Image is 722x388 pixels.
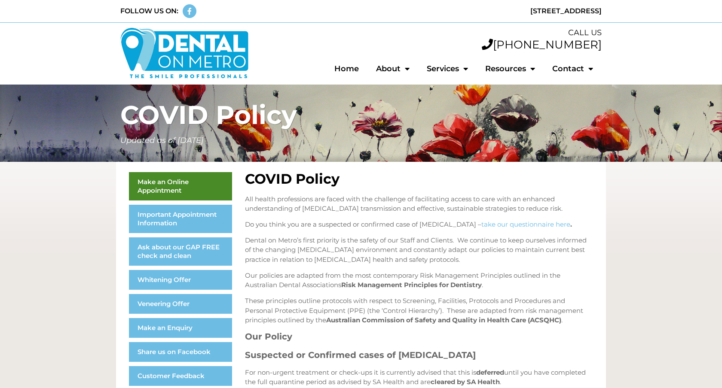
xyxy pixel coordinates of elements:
[561,316,563,324] span: .
[120,6,178,16] div: FOLLOW US ON:
[120,102,602,128] h1: COVID Policy
[129,366,232,386] a: Customer Feedback
[477,59,544,79] a: Resources
[245,368,476,376] span: For non-urgent treatment or check-ups it is currently advised that this is
[245,271,560,289] span: Our policies are adapted from the most contemporary Risk Management Principles outlined in the Au...
[570,220,572,228] b: .
[257,27,602,39] div: CALL US
[245,350,476,360] b: Suspected or Confirmed cases of [MEDICAL_DATA]
[245,331,292,342] b: Our Policy
[129,294,232,314] a: Veneering Offer
[245,297,583,324] span: These principles outline protocols with respect to Screening, Facilities, Protocols and Procedure...
[544,59,602,79] a: Contact
[326,316,561,324] b: Australian Commission of Safety and Quality in Health Care (ACSQHC)
[129,237,232,266] a: Ask about our GAP FREE check and clean
[431,378,500,386] b: cleared by SA Health
[129,172,232,200] a: Make an Online Appointment
[326,59,367,79] a: Home
[482,281,483,289] span: .
[129,342,232,362] a: Share us on Facebook
[367,59,418,79] a: About
[245,195,563,213] span: All health professions are faced with the challenge of facilitating access to care with an enhanc...
[129,270,232,290] a: Whitening Offer
[245,172,593,186] h2: COVID Policy
[418,59,477,79] a: Services
[245,236,587,264] span: Dental on Metro’s first priority is the safety of our Staff and Clients. We continue to keep ours...
[245,220,481,228] span: Do you think you are a suspected or confirmed case of [MEDICAL_DATA] –
[129,205,232,233] a: Important Appointment Information
[476,368,504,376] b: deferred
[120,136,602,144] h5: Updated as of [DATE]
[482,38,602,52] a: [PHONE_NUMBER]
[129,318,232,338] a: Make an Enquiry
[500,378,501,386] span: .
[257,59,602,79] nav: Menu
[365,6,602,16] div: [STREET_ADDRESS]
[481,220,570,228] a: take our questionnaire here
[341,281,482,289] b: Risk Management Principles for Dentistry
